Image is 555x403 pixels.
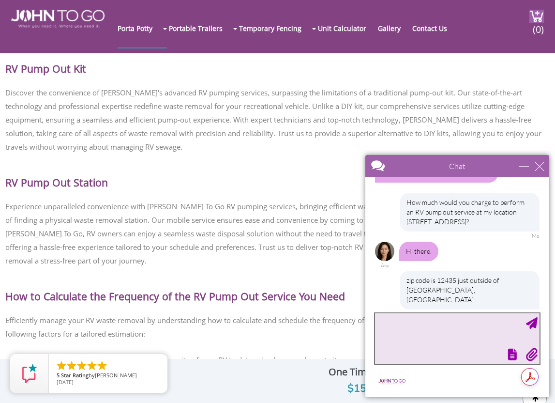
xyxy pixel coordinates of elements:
li:  [56,360,67,372]
img: JOHN to go [11,10,105,28]
img: Review Rating [20,364,39,383]
h2: RV Pump Out Kit [5,52,549,74]
p: Efficiently manage your RV waste removal by understanding how to calculate and schedule the frequ... [5,311,549,343]
a: Contact Us [412,9,457,47]
h2: How to Calculate the Frequency of the RV Pump Out Service You Need [5,279,549,301]
a: Porta Potty [118,9,162,47]
span: [DATE] [57,378,74,386]
p: Experience unparalleled convenience with [PERSON_NAME] To Go RV pumping services, bringing effici... [5,197,549,270]
li:  [76,360,88,372]
a: Portable Trailers [169,9,232,47]
a: Gallery [378,9,410,47]
div: One Time Charge [300,364,435,380]
span: Star Rating [61,372,89,379]
span: [PERSON_NAME] [95,372,137,379]
h2: RV Pump Out Station [5,166,549,187]
span: by [57,372,160,379]
a: Temporary Fencing [239,9,311,47]
p: Discover the convenience of [PERSON_NAME]'s advanced RV pumping services, surpassing the limitati... [5,83,549,156]
li:  [66,360,77,372]
a: Unit Calculator [318,9,376,47]
span: 5 [57,372,60,379]
div: $150.00 [300,380,435,397]
li:  [96,360,108,372]
iframe: Live Chat Box [360,149,555,403]
span: (0) [533,15,544,36]
li: Assess the holding tank capacity of your RV to determine how much waste it can accommodate before... [26,353,540,367]
li:  [86,360,98,372]
img: cart a [529,10,544,23]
